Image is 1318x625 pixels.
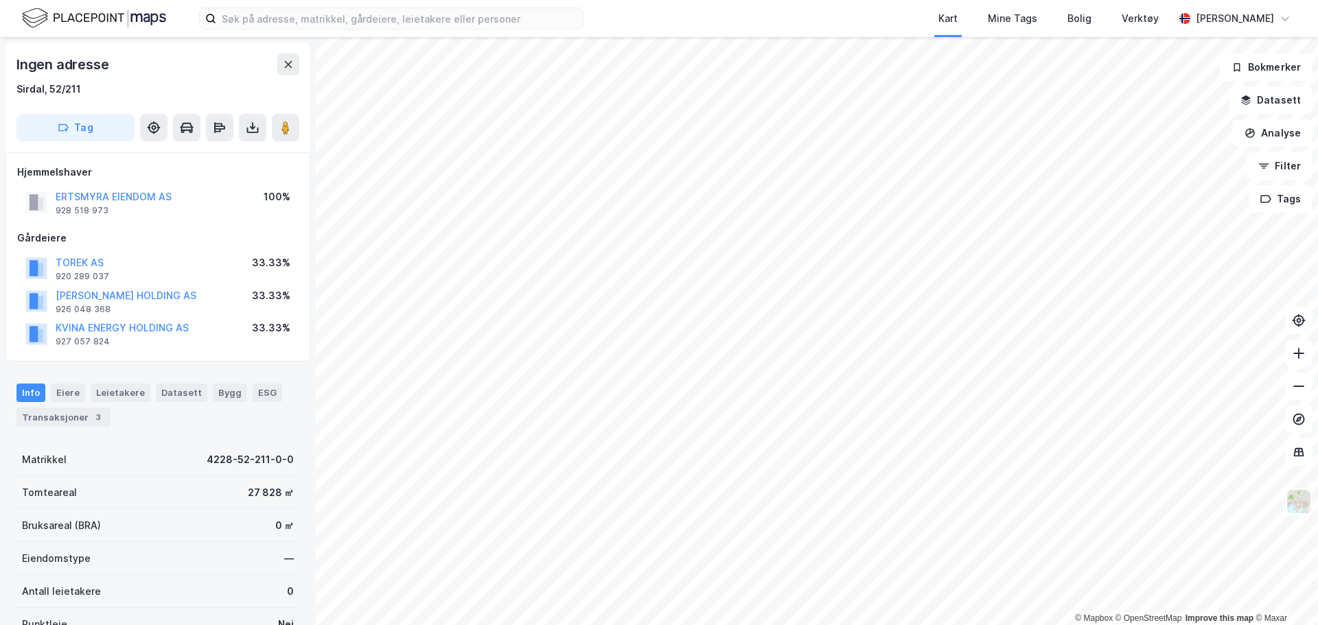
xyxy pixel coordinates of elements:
[1247,152,1313,180] button: Filter
[252,320,290,336] div: 33.33%
[22,6,166,30] img: logo.f888ab2527a4732fd821a326f86c7f29.svg
[22,451,67,468] div: Matrikkel
[264,189,290,205] div: 100%
[1115,613,1182,623] a: OpenStreetMap
[248,484,294,501] div: 27 828 ㎡
[1233,119,1313,147] button: Analyse
[16,114,135,141] button: Tag
[988,10,1037,27] div: Mine Tags
[938,10,958,27] div: Kart
[16,54,111,75] div: Ingen adresse
[22,484,77,501] div: Tomteareal
[1249,185,1313,213] button: Tags
[22,517,101,534] div: Bruksareal (BRA)
[91,384,150,401] div: Leietakere
[275,517,294,534] div: 0 ㎡
[252,287,290,304] div: 33.33%
[56,336,110,347] div: 927 057 824
[253,384,282,401] div: ESG
[1286,488,1312,515] img: Z
[17,164,299,180] div: Hjemmelshaver
[216,8,583,29] input: Søk på adresse, matrikkel, gårdeiere, leietakere eller personer
[1196,10,1274,27] div: [PERSON_NAME]
[252,255,290,271] div: 33.33%
[16,384,45,401] div: Info
[207,451,294,468] div: 4228-52-211-0-0
[1186,613,1253,623] a: Improve this map
[16,408,111,427] div: Transaksjoner
[284,550,294,567] div: —
[1122,10,1159,27] div: Verktøy
[1249,559,1318,625] iframe: Chat Widget
[56,304,111,315] div: 926 048 368
[56,271,109,282] div: 920 289 037
[1229,86,1313,114] button: Datasett
[22,583,101,600] div: Antall leietakere
[91,410,105,424] div: 3
[17,230,299,246] div: Gårdeiere
[22,550,91,567] div: Eiendomstype
[1067,10,1091,27] div: Bolig
[1220,54,1313,81] button: Bokmerker
[1075,613,1113,623] a: Mapbox
[51,384,85,401] div: Eiere
[287,583,294,600] div: 0
[56,205,108,216] div: 928 518 973
[156,384,207,401] div: Datasett
[213,384,247,401] div: Bygg
[16,81,81,97] div: Sirdal, 52/211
